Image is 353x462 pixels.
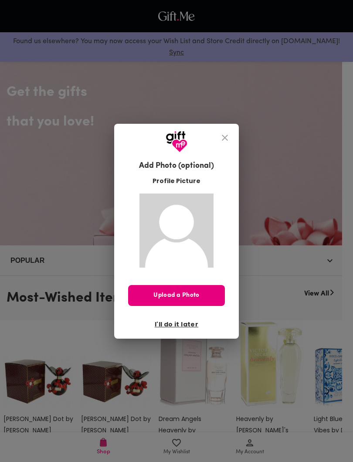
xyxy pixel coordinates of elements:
h6: Add Photo (optional) [139,160,214,172]
span: Profile Picture [153,177,200,186]
button: close [214,127,235,148]
span: Upload a Photo [128,291,225,300]
span: I'll do it later [155,319,198,329]
img: GiftMe Logo [166,131,187,153]
button: Upload a Photo [128,285,225,306]
img: Gift.me default profile picture [139,194,214,268]
button: I'll do it later [151,317,202,332]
